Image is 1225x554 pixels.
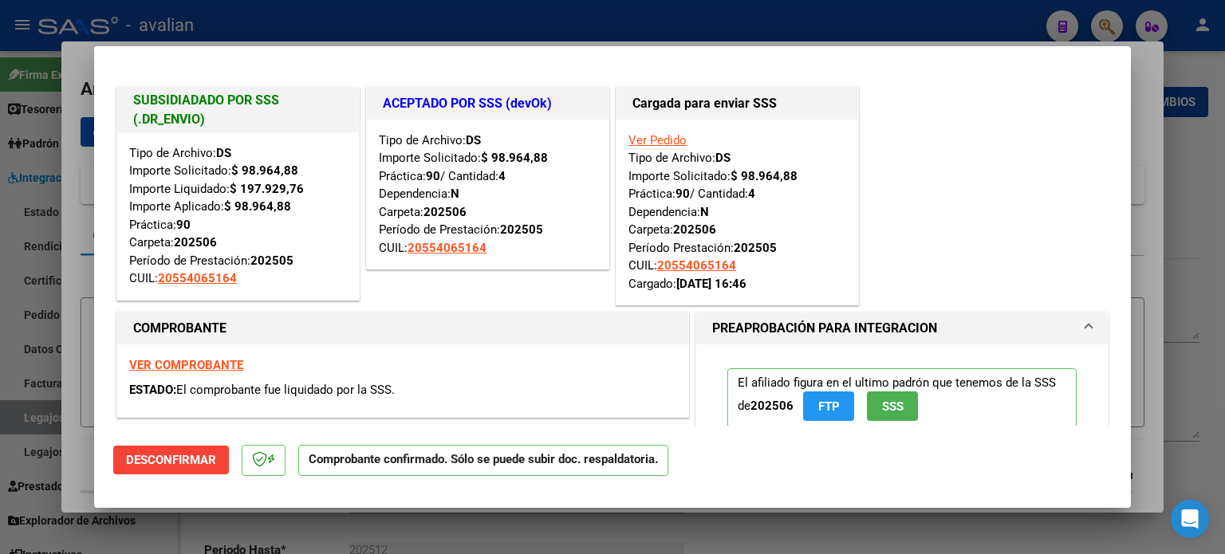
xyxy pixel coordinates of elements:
[158,271,237,285] span: 20554065164
[298,445,668,476] p: Comprobante confirmado. Sólo se puede subir doc. respaldatoria.
[803,391,854,421] button: FTP
[750,399,794,413] strong: 202506
[731,169,798,183] strong: $ 98.964,88
[734,241,777,255] strong: 202505
[500,222,543,237] strong: 202505
[379,132,597,257] div: Tipo de Archivo: Importe Solicitado: Práctica: / Cantidad: Dependencia: Carpeta: Período de Prest...
[673,222,716,237] strong: 202506
[628,132,846,293] div: Tipo de Archivo: Importe Solicitado: Práctica: / Cantidad: Dependencia: Carpeta: Período Prestaci...
[451,187,459,201] strong: N
[129,358,243,372] a: VER COMPROBANTE
[481,151,548,165] strong: $ 98.964,88
[700,205,709,219] strong: N
[882,399,904,414] span: SSS
[216,146,231,160] strong: DS
[727,368,1077,428] p: El afiliado figura en el ultimo padrón que tenemos de la SSS de
[498,169,506,183] strong: 4
[676,187,690,201] strong: 90
[129,383,176,397] span: ESTADO:
[1171,500,1209,538] div: Open Intercom Messenger
[657,258,736,273] span: 20554065164
[129,144,347,288] div: Tipo de Archivo: Importe Solicitado: Importe Liquidado: Importe Aplicado: Práctica: Carpeta: Perí...
[632,94,842,113] h1: Cargada para enviar SSS
[230,182,304,196] strong: $ 197.929,76
[133,91,343,129] h1: SUBSIDIADADO POR SSS (.DR_ENVIO)
[715,151,731,165] strong: DS
[176,218,191,232] strong: 90
[174,235,217,249] strong: 202506
[712,319,937,338] h1: PREAPROBACIÓN PARA INTEGRACION
[423,205,467,219] strong: 202506
[867,391,918,421] button: SSS
[224,199,291,214] strong: $ 98.964,88
[176,383,395,397] span: El comprobante fue liquidado por la SSS.
[408,241,486,255] span: 20554065164
[231,163,298,178] strong: $ 98.964,88
[748,187,755,201] strong: 4
[676,277,746,291] strong: [DATE] 16:46
[818,399,840,414] span: FTP
[133,320,226,336] strong: COMPROBANTE
[250,253,293,268] strong: 202505
[696,312,1108,344] mat-expansion-panel-header: PREAPROBACIÓN PARA INTEGRACION
[383,94,593,113] h1: ACEPTADO POR SSS (devOk)
[426,169,440,183] strong: 90
[126,453,216,467] span: Desconfirmar
[628,133,687,147] a: Ver Pedido
[466,133,481,147] strong: DS
[113,446,229,474] button: Desconfirmar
